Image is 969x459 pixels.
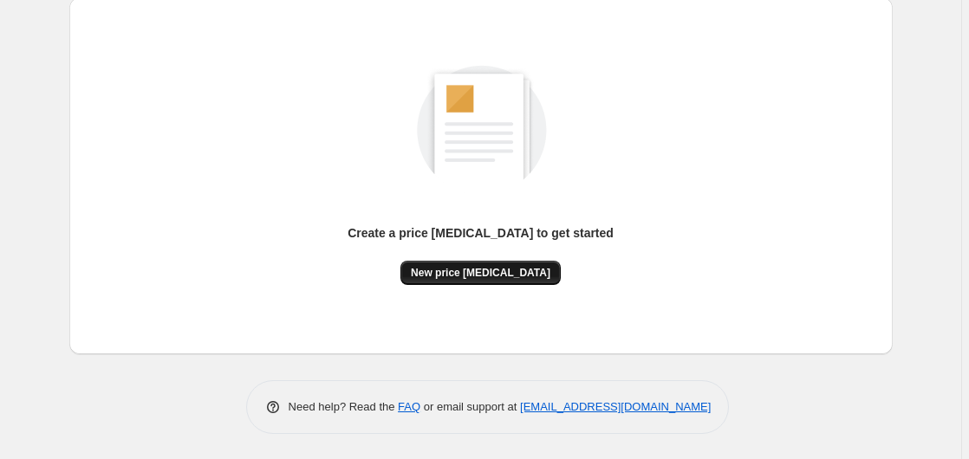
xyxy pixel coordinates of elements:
[348,224,614,242] p: Create a price [MEDICAL_DATA] to get started
[520,400,711,413] a: [EMAIL_ADDRESS][DOMAIN_NAME]
[420,400,520,413] span: or email support at
[398,400,420,413] a: FAQ
[289,400,399,413] span: Need help? Read the
[411,266,550,280] span: New price [MEDICAL_DATA]
[400,261,561,285] button: New price [MEDICAL_DATA]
